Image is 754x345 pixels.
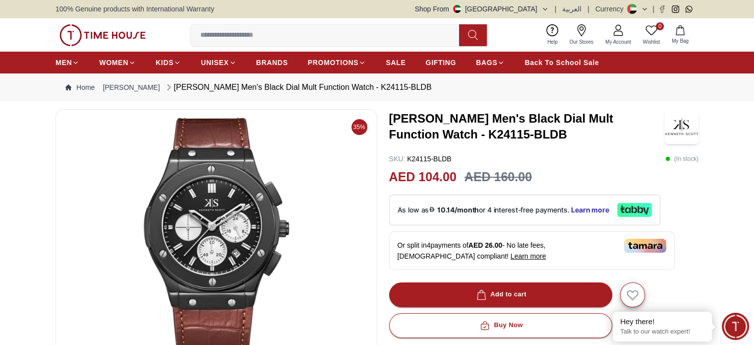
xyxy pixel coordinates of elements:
[658,5,666,13] a: Facebook
[587,4,589,14] span: |
[256,54,288,71] a: BRANDS
[308,58,359,68] span: PROMOTIONS
[564,22,599,48] a: Our Stores
[56,4,214,14] span: 100% Genuine products with International Warranty
[464,168,532,187] h3: AED 160.00
[56,73,698,101] nav: Breadcrumb
[389,154,452,164] p: K24115-BLDB
[389,282,612,307] button: Add to cart
[511,252,546,260] span: Learn more
[620,317,704,327] div: Hey there!
[389,111,665,142] h3: [PERSON_NAME] Men's Black Dial Mult Function Watch - K24115-BLDB
[474,289,526,300] div: Add to cart
[164,81,432,93] div: [PERSON_NAME] Men's Black Dial Mult Function Watch - K24115-BLDB
[351,119,367,135] span: 35%
[566,38,597,46] span: Our Stores
[666,23,695,47] button: My Bag
[386,58,406,68] span: SALE
[524,58,599,68] span: Back To School Sale
[541,22,564,48] a: Help
[201,54,236,71] a: UNISEX
[620,328,704,336] p: Talk to our watch expert!
[555,4,557,14] span: |
[389,168,457,187] h2: AED 104.00
[478,320,522,331] div: Buy Now
[665,154,698,164] p: ( In stock )
[99,58,128,68] span: WOMEN
[425,58,456,68] span: GIFTING
[476,54,505,71] a: BAGS
[672,5,679,13] a: Instagram
[637,22,666,48] a: 0Wishlist
[595,4,628,14] div: Currency
[56,58,72,68] span: MEN
[389,313,612,338] button: Buy Now
[543,38,562,46] span: Help
[624,239,666,253] img: Tamara
[665,109,698,144] img: Kenneth Scott Men's Black Dial Mult Function Watch - K24115-BLDB
[656,22,664,30] span: 0
[389,231,675,270] div: Or split in 4 payments of - No late fees, [DEMOGRAPHIC_DATA] compliant!
[59,24,146,46] img: ...
[201,58,229,68] span: UNISEX
[103,82,160,92] a: [PERSON_NAME]
[476,58,497,68] span: BAGS
[722,313,749,340] div: Chat Widget
[389,155,406,163] span: SKU :
[308,54,366,71] a: PROMOTIONS
[56,54,79,71] a: MEN
[685,5,693,13] a: Whatsapp
[652,4,654,14] span: |
[468,241,502,249] span: AED 26.00
[524,54,599,71] a: Back To School Sale
[386,54,406,71] a: SALE
[668,37,693,45] span: My Bag
[415,4,549,14] button: Shop From[GEOGRAPHIC_DATA]
[65,82,95,92] a: Home
[601,38,635,46] span: My Account
[99,54,136,71] a: WOMEN
[156,54,181,71] a: KIDS
[562,4,581,14] button: العربية
[425,54,456,71] a: GIFTING
[453,5,461,13] img: United Arab Emirates
[156,58,174,68] span: KIDS
[256,58,288,68] span: BRANDS
[639,38,664,46] span: Wishlist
